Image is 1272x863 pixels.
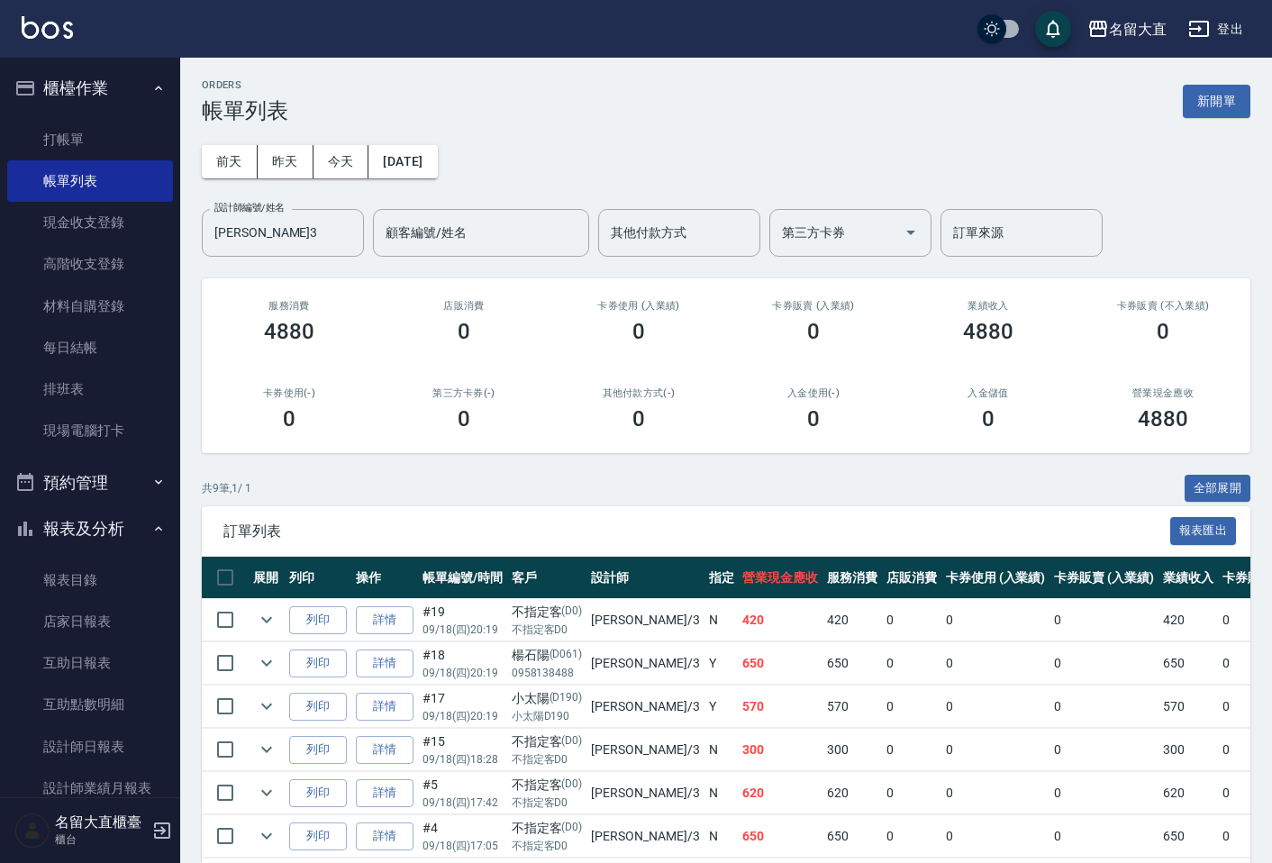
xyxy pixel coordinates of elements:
td: 650 [822,815,882,858]
td: 570 [822,686,882,728]
td: 420 [822,599,882,641]
div: 名留大直 [1109,18,1167,41]
td: 0 [1049,599,1158,641]
h3: 0 [632,319,645,344]
a: 互助日報表 [7,642,173,684]
td: 0 [882,772,941,814]
h2: 入金使用(-) [748,387,879,399]
a: 詳情 [356,736,413,764]
p: 不指定客D0 [512,838,583,854]
td: 0 [882,815,941,858]
td: [PERSON_NAME] /3 [586,599,704,641]
p: (D061) [550,646,583,665]
td: 300 [1158,729,1218,771]
h3: 0 [458,406,470,431]
td: [PERSON_NAME] /3 [586,815,704,858]
h2: 其他付款方式(-) [573,387,704,399]
p: 小太陽D190 [512,708,583,724]
p: 共 9 筆, 1 / 1 [202,480,251,496]
p: 09/18 (四) 18:28 [422,751,503,768]
td: 300 [738,729,822,771]
th: 卡券販賣 (入業績) [1049,557,1158,599]
p: (D0) [561,776,582,795]
h3: 0 [283,406,295,431]
h3: 帳單列表 [202,98,288,123]
h3: 4880 [264,319,314,344]
a: 店家日報表 [7,601,173,642]
td: [PERSON_NAME] /3 [586,686,704,728]
h3: 0 [458,319,470,344]
a: 現金收支登錄 [7,202,173,243]
td: #17 [418,686,507,728]
a: 設計師日報表 [7,726,173,768]
a: 互助點數明細 [7,684,173,725]
div: 不指定客 [512,603,583,622]
p: 09/18 (四) 20:19 [422,665,503,681]
p: 09/18 (四) 17:42 [422,795,503,811]
button: 名留大直 [1080,11,1174,48]
th: 指定 [704,557,739,599]
button: 列印 [289,650,347,677]
p: 09/18 (四) 20:19 [422,622,503,638]
a: 打帳單 [7,119,173,160]
th: 業績收入 [1158,557,1218,599]
td: [PERSON_NAME] /3 [586,729,704,771]
button: 登出 [1181,13,1250,46]
h3: 0 [982,406,995,431]
button: 報表匯出 [1170,517,1237,545]
button: 列印 [289,736,347,764]
td: 0 [941,686,1050,728]
p: (D0) [561,819,582,838]
td: N [704,772,739,814]
td: 650 [822,642,882,685]
div: 不指定客 [512,819,583,838]
td: 0 [882,599,941,641]
td: Y [704,642,739,685]
div: 小太陽 [512,689,583,708]
th: 列印 [285,557,351,599]
p: 09/18 (四) 17:05 [422,838,503,854]
h3: 0 [807,406,820,431]
img: Logo [22,16,73,39]
h2: 卡券販賣 (入業績) [748,300,879,312]
button: 列印 [289,779,347,807]
td: 420 [1158,599,1218,641]
button: 昨天 [258,145,313,178]
button: Open [896,218,925,247]
td: 0 [1049,686,1158,728]
button: expand row [253,650,280,677]
td: 300 [822,729,882,771]
th: 店販消費 [882,557,941,599]
button: 預約管理 [7,459,173,506]
p: (D0) [561,603,582,622]
a: 詳情 [356,822,413,850]
a: 每日結帳 [7,327,173,368]
td: 0 [1049,772,1158,814]
span: 訂單列表 [223,522,1170,541]
a: 排班表 [7,368,173,410]
h3: 0 [807,319,820,344]
td: Y [704,686,739,728]
h2: 卡券販賣 (不入業績) [1097,300,1229,312]
td: 0 [1049,729,1158,771]
div: 不指定客 [512,732,583,751]
td: 570 [1158,686,1218,728]
a: 材料自購登錄 [7,286,173,327]
button: 櫃檯作業 [7,65,173,112]
h3: 4880 [1138,406,1188,431]
h5: 名留大直櫃臺 [55,813,147,831]
td: #5 [418,772,507,814]
button: 今天 [313,145,369,178]
p: 櫃台 [55,831,147,848]
a: 設計師業績月報表 [7,768,173,809]
h2: 卡券使用 (入業績) [573,300,704,312]
p: (D190) [550,689,583,708]
td: 650 [1158,815,1218,858]
td: 0 [882,686,941,728]
button: [DATE] [368,145,437,178]
p: 0958138488 [512,665,583,681]
td: #4 [418,815,507,858]
th: 操作 [351,557,418,599]
td: #19 [418,599,507,641]
td: [PERSON_NAME] /3 [586,642,704,685]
